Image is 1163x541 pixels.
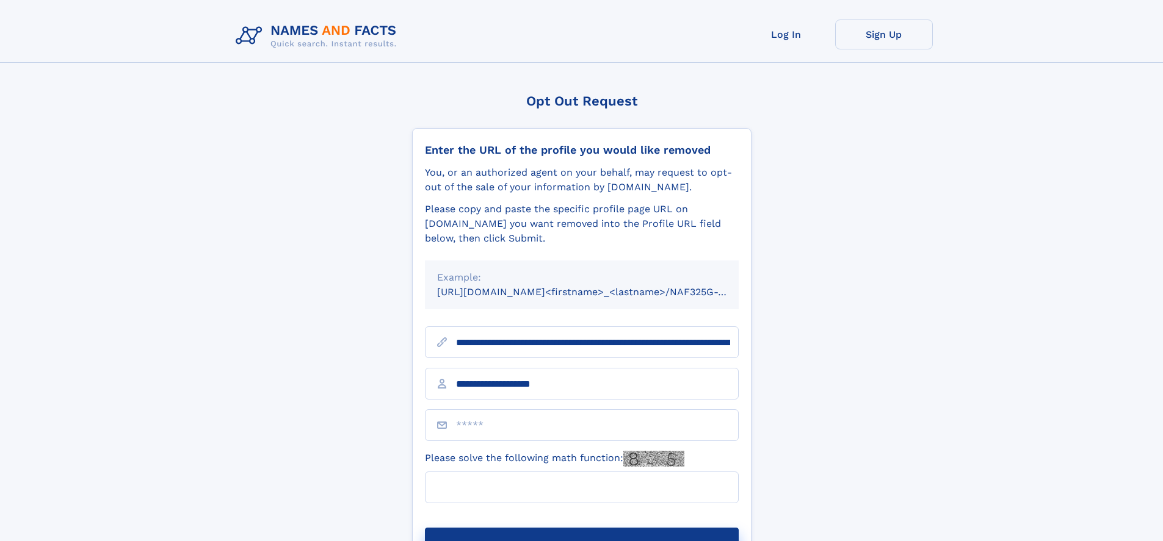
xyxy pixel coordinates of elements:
[437,270,726,285] div: Example:
[425,202,739,246] div: Please copy and paste the specific profile page URL on [DOMAIN_NAME] you want removed into the Pr...
[412,93,752,109] div: Opt Out Request
[425,451,684,467] label: Please solve the following math function:
[231,20,407,52] img: Logo Names and Facts
[835,20,933,49] a: Sign Up
[737,20,835,49] a: Log In
[425,165,739,195] div: You, or an authorized agent on your behalf, may request to opt-out of the sale of your informatio...
[437,286,762,298] small: [URL][DOMAIN_NAME]<firstname>_<lastname>/NAF325G-xxxxxxxx
[425,143,739,157] div: Enter the URL of the profile you would like removed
